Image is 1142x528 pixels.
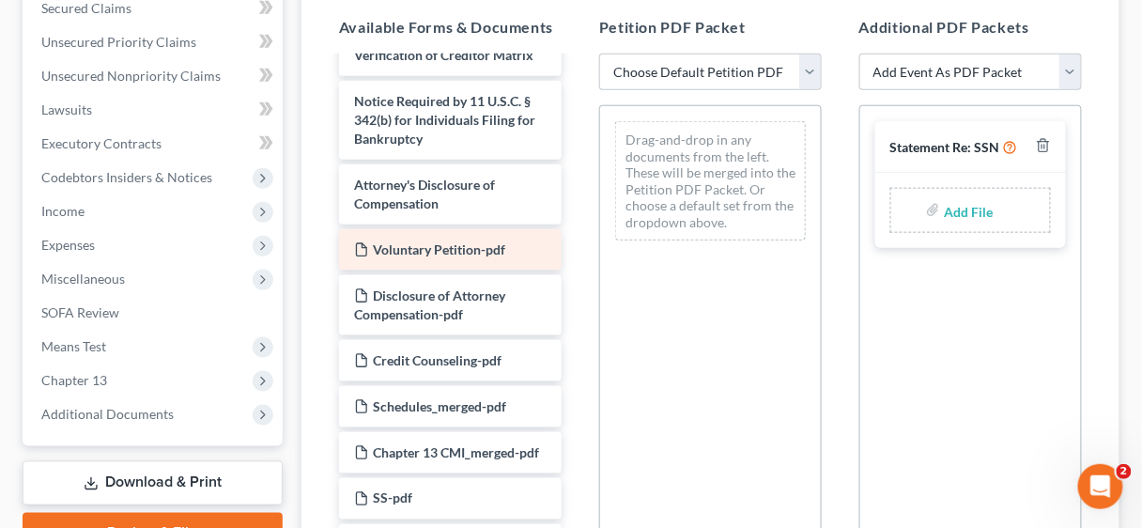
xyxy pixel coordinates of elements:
span: SOFA Review [41,304,119,320]
span: Petition PDF Packet [599,18,746,36]
span: Means Test [41,338,106,354]
span: Income [41,203,85,219]
span: Schedules_merged-pdf [373,398,506,414]
a: SOFA Review [26,296,283,330]
span: Expenses [41,237,95,253]
span: Miscellaneous [41,271,125,287]
span: Unsecured Nonpriority Claims [41,68,221,84]
span: Lawsuits [41,101,92,117]
span: Chapter 13 [41,372,107,388]
span: Statement Re: SSN [890,139,1000,155]
span: Disclosure of Attorney Compensation-pdf [354,287,505,322]
a: Unsecured Nonpriority Claims [26,59,283,93]
span: Notice Required by 11 U.S.C. § 342(b) for Individuals Filing for Bankruptcy [354,93,535,147]
h5: Additional PDF Packets [859,16,1082,39]
a: Download & Print [23,461,283,505]
span: Attorney's Disclosure of Compensation [354,177,495,211]
div: Drag-and-drop in any documents from the left. These will be merged into the Petition PDF Packet. ... [615,121,806,241]
span: SS-pdf [373,490,412,506]
span: Voluntary Petition-pdf [373,241,505,257]
span: Additional Documents [41,406,174,422]
span: Credit Counseling-pdf [373,352,502,368]
span: Unsecured Priority Claims [41,34,196,50]
a: Unsecured Priority Claims [26,25,283,59]
span: Executory Contracts [41,135,162,151]
span: 2 [1117,464,1132,479]
iframe: Intercom live chat [1078,464,1123,509]
span: Codebtors Insiders & Notices [41,169,212,185]
h5: Available Forms & Documents [339,16,562,39]
span: Verification of Creditor Matrix [354,47,533,63]
a: Lawsuits [26,93,283,127]
a: Executory Contracts [26,127,283,161]
span: Chapter 13 CMI_merged-pdf [373,444,539,460]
